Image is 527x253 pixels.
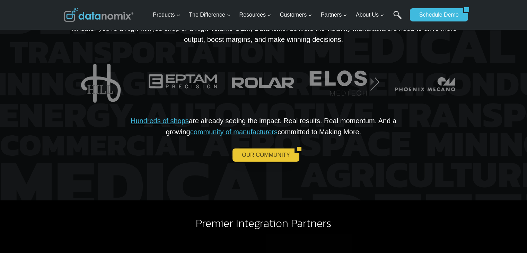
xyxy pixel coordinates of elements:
span: State/Region [156,85,183,92]
div: 9 of 26 [306,56,382,107]
span: Phone number [156,29,187,35]
div: Photo Gallery Carousel [64,56,463,107]
div: 10 of 26 [387,56,463,107]
img: Datanomix Customer, Elos Medtech [306,56,382,107]
span: Partners [321,10,347,19]
img: Datanomix Customer, Rolar Products [226,56,301,107]
div: 6 of 26 [64,56,140,107]
img: Datanomix Customer, Eptam Precision [145,56,221,107]
a: Hundreds of shops [131,117,189,125]
img: Datanomix [64,8,133,22]
a: Privacy Policy [94,154,117,159]
a: Search [393,11,402,26]
div: 7 of 26 [145,56,221,107]
div: 8 of 26 [226,56,301,107]
h2: Premier Integration Partners [64,218,463,229]
p: are already seeing the impact. Real results. Real momentum. And a growing committed to Making More. [108,115,419,137]
a: community of manufacturers [190,128,278,136]
iframe: Popup CTA [3,130,115,250]
span: About Us [356,10,384,19]
span: The Difference [189,10,231,19]
span: Resources [239,10,271,19]
a: Schedule Demo [410,8,463,21]
nav: Primary Navigation [150,4,406,26]
span: Last Name [156,0,178,7]
img: Datanomix Customer, Phoenix Mecano [387,56,463,107]
a: Terms [78,154,88,159]
a: OUR COMMUNITY [232,148,295,162]
span: Customers [280,10,312,19]
p: Whether you’re a high-mix job shop or a high-volume OEM, Datanomix delivers the visibility manufa... [64,23,463,45]
span: Products [153,10,180,19]
img: Hill Manufacturing, Datanomix Customer [64,56,140,107]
